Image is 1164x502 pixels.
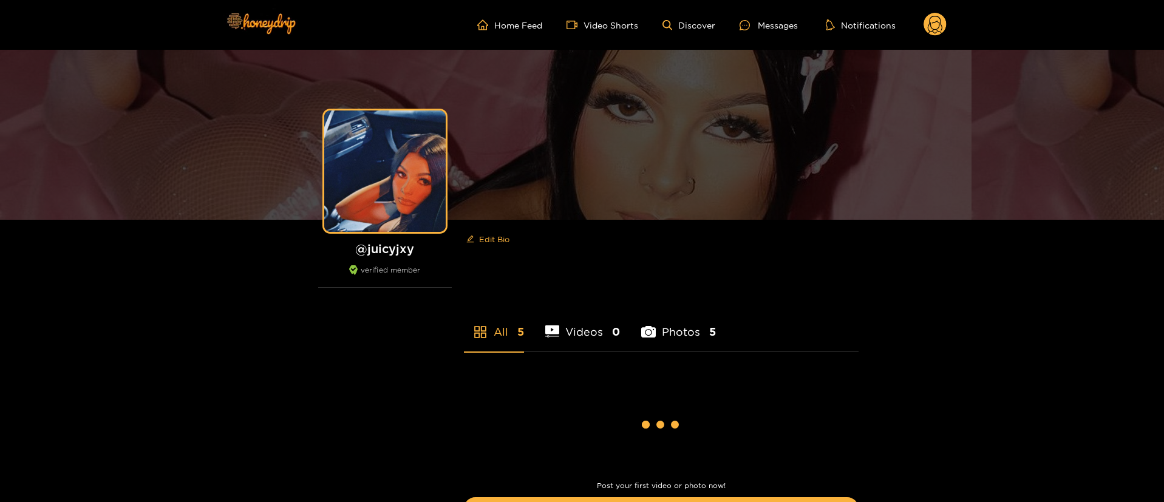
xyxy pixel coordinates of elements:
[612,324,620,339] span: 0
[545,297,621,351] li: Videos
[567,19,638,30] a: Video Shorts
[464,481,859,490] p: Post your first video or photo now!
[318,265,452,288] div: verified member
[466,235,474,244] span: edit
[517,324,524,339] span: 5
[473,325,488,339] span: appstore
[477,19,494,30] span: home
[641,297,716,351] li: Photos
[740,18,798,32] div: Messages
[567,19,584,30] span: video-camera
[662,20,715,30] a: Discover
[477,19,542,30] a: Home Feed
[479,233,509,245] span: Edit Bio
[318,241,452,256] h1: @ juicyjxy
[464,297,524,351] li: All
[464,229,512,249] button: editEdit Bio
[822,19,899,31] button: Notifications
[709,324,716,339] span: 5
